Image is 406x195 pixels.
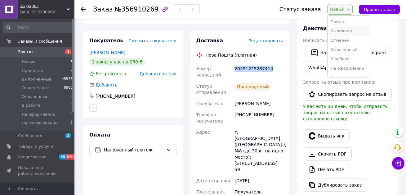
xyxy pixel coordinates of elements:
span: Заказ [93,6,113,13]
span: Покупатель [89,38,123,44]
li: Оплаченный [328,45,370,54]
span: Адрес [196,130,210,135]
span: Сменить покупателя [128,38,176,43]
div: [PERSON_NAME] [233,98,284,109]
span: 1 [65,49,71,54]
div: [PHONE_NUMBER] [233,109,284,127]
span: В работе [22,103,41,108]
span: Плательщик [196,189,225,194]
span: Принять заказ [364,7,395,12]
li: Принят [328,17,370,26]
input: Поиск [3,22,73,33]
span: 0 [70,103,73,108]
span: Добавить [96,82,117,87]
span: Показатели работы компании [18,165,57,176]
li: Отменен [328,36,370,45]
span: Наложенный платеж [104,146,164,153]
button: Выдать чек [303,129,350,142]
a: [PERSON_NAME] [89,50,125,55]
span: Отмененные [22,85,49,91]
li: На оформлении [328,64,370,73]
span: Новый [330,7,345,12]
button: Принять заказ [359,5,400,14]
span: Без рейтинга [96,71,126,76]
a: Скачать PDF [303,147,352,160]
span: 1 [70,59,73,64]
li: Выполнен [328,26,370,36]
span: 35 [59,154,66,160]
div: 20451225287414 [233,63,284,81]
button: Дублировать заказ [303,179,367,192]
span: У вас есть 30 дней, чтобы отправить запрос на отзыв покупателю, скопировав ссылку. [303,104,388,121]
div: [DATE] [233,175,284,186]
span: 8960 [64,85,73,91]
span: Доставка [196,38,223,44]
div: Вернуться назад [81,6,86,12]
span: 0 [70,94,73,100]
span: 0 [70,112,73,117]
div: Нова Пошта (платная) [204,52,258,58]
span: 2 [70,68,73,73]
span: Уведомления [18,154,46,160]
div: Статус заказа [279,6,321,12]
div: г. [GEOGRAPHIC_DATA] ([GEOGRAPHIC_DATA].), №8 (до 30 кг на одно место): [STREET_ADDRESS] 59 [233,127,284,175]
div: Планируемый [234,83,271,91]
span: На оформлении [22,112,56,117]
button: Скопировать запрос на отзыв [303,88,392,101]
span: Номер накладной [196,66,221,77]
li: На согласовании [328,73,370,82]
span: Сообщения [18,133,42,139]
span: Принятые [22,68,43,73]
span: Панель управления [18,181,57,193]
button: Чат с покупателем [392,157,404,169]
span: Выполненные [22,77,51,82]
span: Оплаченные [22,94,48,100]
span: Редактировать [248,38,283,43]
span: Действия [303,26,330,31]
div: Ваш ID: 3290266 [20,9,74,15]
span: Телефон получателя [196,112,223,123]
a: Telegram [361,46,391,59]
span: Запрос на отзыв про компанию [303,80,375,85]
span: 45576 [62,77,73,82]
a: WhatsApp [303,62,336,74]
span: Заказы [18,49,33,55]
span: №356910269 [114,6,158,13]
span: Написать покупателю [303,38,354,43]
span: 0 [70,120,73,126]
span: Товары и услуги [18,144,53,149]
span: Получатель [196,101,223,106]
li: В работе [328,54,370,64]
span: Заказы и сообщения [18,39,62,44]
span: Статус отправления [196,84,226,95]
span: Zakladka [20,4,67,9]
span: Дата отправки [196,178,230,183]
span: На согласовании [22,120,58,126]
span: Добавить отзыв [140,71,176,76]
div: 1 заказ у вас на 250 ₴ [89,58,145,66]
span: 3 [65,133,71,138]
button: Чат [306,46,334,59]
div: [PHONE_NUMBER] [95,93,136,99]
span: Новые [22,59,35,64]
a: Печать PDF [303,163,349,176]
span: 99+ [66,154,76,160]
span: Оплата [89,132,110,138]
